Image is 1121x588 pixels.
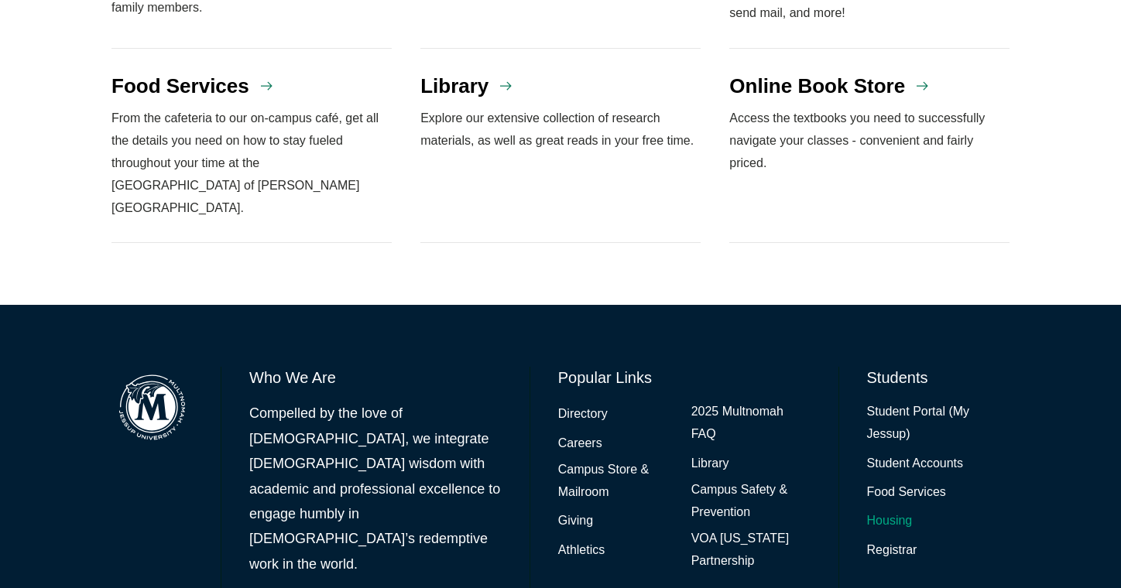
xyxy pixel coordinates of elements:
h6: Who We Are [249,367,502,388]
a: VOA [US_STATE] Partnership [691,528,811,573]
a: Directory [558,403,608,426]
a: Campus Safety & Prevention [691,479,811,524]
h6: Students [867,367,1010,388]
p: Explore our extensive collection of research materials, as well as great reads in your free time. [420,108,701,152]
a: Library [691,453,729,475]
h4: Food Services [111,72,249,100]
a: Food Services From the cafeteria to our on-campus café, get all the details you need on how to st... [111,49,392,243]
a: Food Services [867,481,946,504]
a: 2025 Multnomah FAQ [691,401,811,446]
a: Registrar [867,539,917,562]
p: Access the textbooks you need to successfully navigate your classes - convenient and fairly priced. [729,108,1010,174]
a: Athletics [558,539,605,562]
h4: Online Book Store [729,72,905,100]
img: Multnomah Campus of Jessup University logo [111,367,193,448]
a: Online Book Store Access the textbooks you need to successfully navigate your classes - convenien... [729,49,1010,243]
a: Careers [558,432,602,455]
a: Library Explore our extensive collection of research materials, as well as great reads in your fr... [420,49,701,243]
a: Housing [867,510,913,532]
a: Student Portal (My Jessup) [867,401,1010,446]
p: From the cafeteria to our on-campus café, get all the details you need on how to stay fueled thro... [111,108,392,219]
a: Giving [558,510,593,532]
a: Student Accounts [867,453,964,475]
h4: Library [420,72,489,100]
a: Campus Store & Mailroom [558,459,677,504]
h6: Popular Links [558,367,811,388]
p: Compelled by the love of [DEMOGRAPHIC_DATA], we integrate [DEMOGRAPHIC_DATA] wisdom with academic... [249,401,502,576]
